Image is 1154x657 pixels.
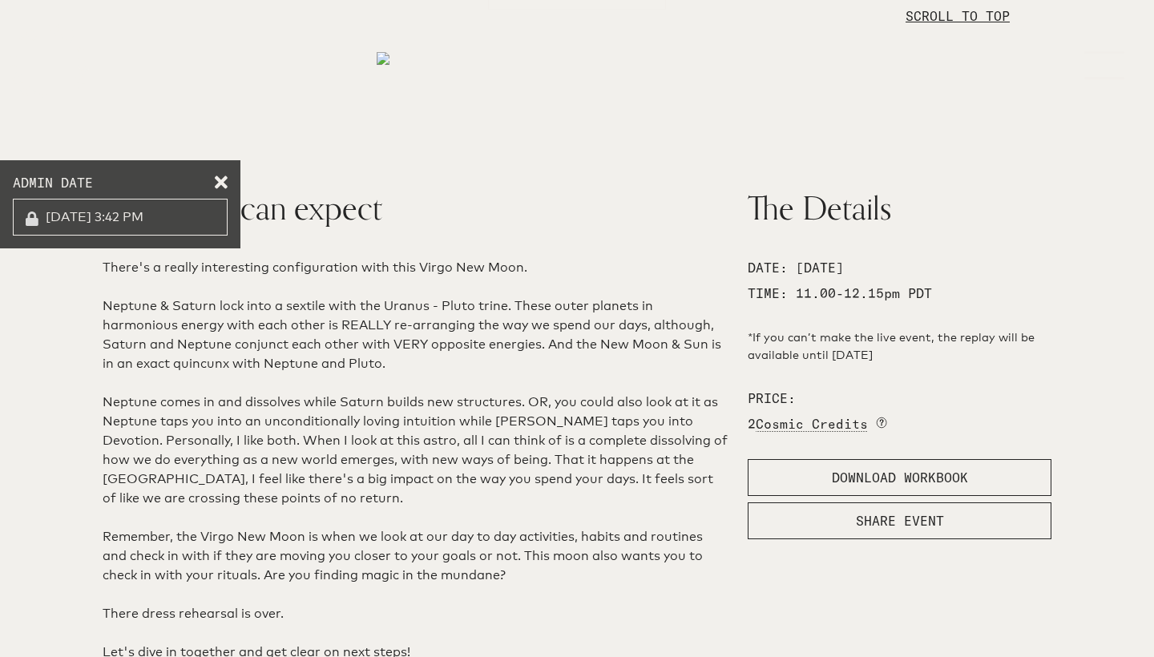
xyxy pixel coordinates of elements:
span: Cosmic Credits [756,416,868,432]
button: SHARE EVENT [748,502,1051,539]
p: There's a really interesting configuration with this Virgo New Moon. [103,258,728,277]
p: Remember, the Virgo New Moon is when we look at our day to day activities, habits and routines an... [103,527,728,585]
p: *If you can’t make the live event, the replay will be available until [DATE] [748,328,1051,363]
p: Neptune & Saturn lock into a sextile with the Uranus - Pluto trine. These outer planets in harmon... [103,296,728,373]
p: DATE: [DATE] [748,258,1051,277]
button: DOWNLOAD WORKBOOK [748,459,1051,496]
p: Neptune comes in and dissolves while Saturn builds new structures. OR, you could also look at it ... [103,393,728,508]
span: SHARE EVENT [856,511,944,530]
p: PRICE: [748,389,1051,408]
h2: What you can expect [103,184,728,232]
p: SCROLL TO TOP [906,6,1010,26]
label: ADMIN DATE [13,173,228,192]
p: TIME: 11.00-12.15pm PDT [748,284,1051,303]
span: DOWNLOAD WORKBOOK [832,468,968,487]
img: medias%2F5nJ7g2WCQ9gNqMTpMDvV [377,52,389,65]
p: There dress rehearsal is over. [103,604,728,623]
h2: The Details [748,184,1051,232]
p: 2 [748,414,1051,433]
